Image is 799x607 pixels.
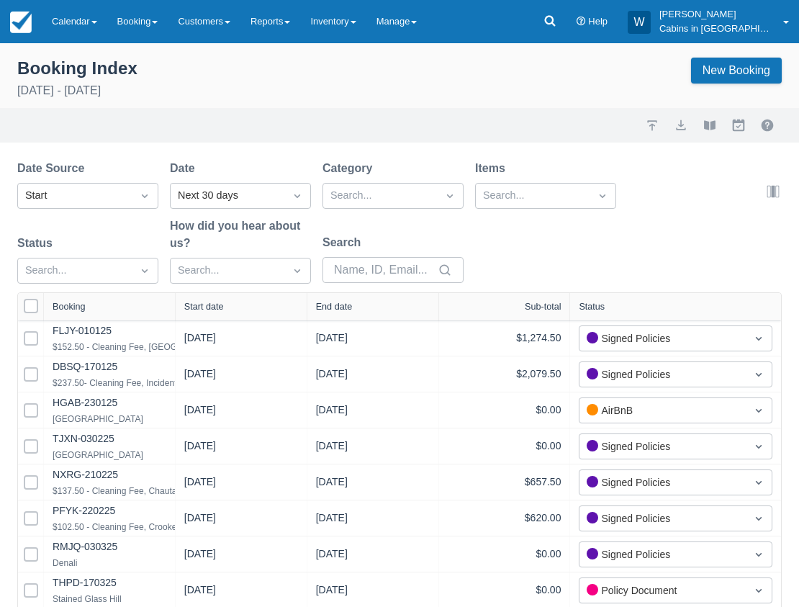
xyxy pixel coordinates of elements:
[170,160,201,177] label: Date
[184,547,216,567] div: [DATE]
[17,58,137,79] div: Booking Index
[184,367,216,387] div: [DATE]
[587,547,739,562] div: Signed Policies
[588,16,608,27] span: Help
[322,160,378,177] label: Category
[334,257,435,283] input: Name, ID, Email...
[53,469,118,480] a: NXRG-210225
[53,374,382,392] div: $237.50- Cleaning Fee, Incidental Service Fee, The Hilltop at [GEOGRAPHIC_DATA]
[579,302,605,312] div: Status
[672,117,690,134] button: export
[448,581,561,599] div: $0.00
[691,58,782,84] a: New Booking
[644,117,661,134] a: import
[448,365,561,383] div: $2,079.50
[137,264,152,278] span: Dropdown icon
[587,331,739,346] div: Signed Policies
[751,367,766,382] span: Dropdown icon
[53,482,287,500] div: $137.50 - Cleaning Fee, Chautauqua, Incidental Service Fee
[17,82,137,99] p: [DATE] - [DATE]
[53,361,117,372] a: DBSQ-170125
[595,189,610,203] span: Dropdown icon
[290,189,304,203] span: Dropdown icon
[316,547,348,567] div: [DATE]
[184,475,216,495] div: [DATE]
[525,302,561,312] div: Sub-total
[659,7,775,22] p: [PERSON_NAME]
[184,403,216,423] div: [DATE]
[184,511,216,531] div: [DATE]
[53,541,117,552] a: RMJQ-030325
[53,397,117,408] a: HGAB-230125
[587,403,739,418] div: AirBnB
[316,403,348,423] div: [DATE]
[184,583,216,603] div: [DATE]
[53,433,114,444] a: TJXN-030225
[659,22,775,36] p: Cabins in [GEOGRAPHIC_DATA]
[577,17,586,27] i: Help
[53,338,330,356] div: $152.50 - Cleaning Fee, [GEOGRAPHIC_DATA], Incidental Service Fee
[751,439,766,454] span: Dropdown icon
[322,234,366,251] label: Search
[316,583,348,603] div: [DATE]
[17,235,58,252] label: Status
[751,331,766,346] span: Dropdown icon
[751,403,766,418] span: Dropdown icon
[316,302,352,312] div: End date
[587,367,739,382] div: Signed Policies
[587,511,739,526] div: Signed Policies
[443,189,457,203] span: Dropdown icon
[587,583,739,598] div: Policy Document
[25,188,125,204] div: Start
[316,439,348,459] div: [DATE]
[170,217,311,252] label: How did you hear about us?
[448,329,561,347] div: $1,274.50
[475,160,511,177] label: Items
[53,410,143,428] div: [GEOGRAPHIC_DATA]
[184,302,224,312] div: Start date
[316,475,348,495] div: [DATE]
[53,518,293,536] div: $102.50 - Cleaning Fee, Crooked Pine, Incidental Service Fee
[53,446,143,464] div: [GEOGRAPHIC_DATA]
[184,439,216,459] div: [DATE]
[587,439,739,454] div: Signed Policies
[53,325,112,336] a: FLJY-010125
[53,577,117,588] a: THPD-170325
[10,12,32,33] img: checkfront-main-nav-mini-logo.png
[751,511,766,526] span: Dropdown icon
[751,583,766,598] span: Dropdown icon
[137,189,152,203] span: Dropdown icon
[316,367,348,387] div: [DATE]
[448,545,561,563] div: $0.00
[53,302,86,312] div: Booking
[751,547,766,562] span: Dropdown icon
[184,331,216,351] div: [DATE]
[587,475,739,490] div: Signed Policies
[751,475,766,490] span: Dropdown icon
[53,505,115,516] a: PFYK-220225
[628,11,651,34] div: W
[316,511,348,531] div: [DATE]
[448,509,561,527] div: $620.00
[290,264,304,278] span: Dropdown icon
[448,473,561,491] div: $657.50
[178,188,277,204] div: Next 30 days
[448,401,561,419] div: $0.00
[448,437,561,455] div: $0.00
[17,160,90,177] label: Date Source
[53,554,117,572] div: Denali
[316,331,348,351] div: [DATE]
